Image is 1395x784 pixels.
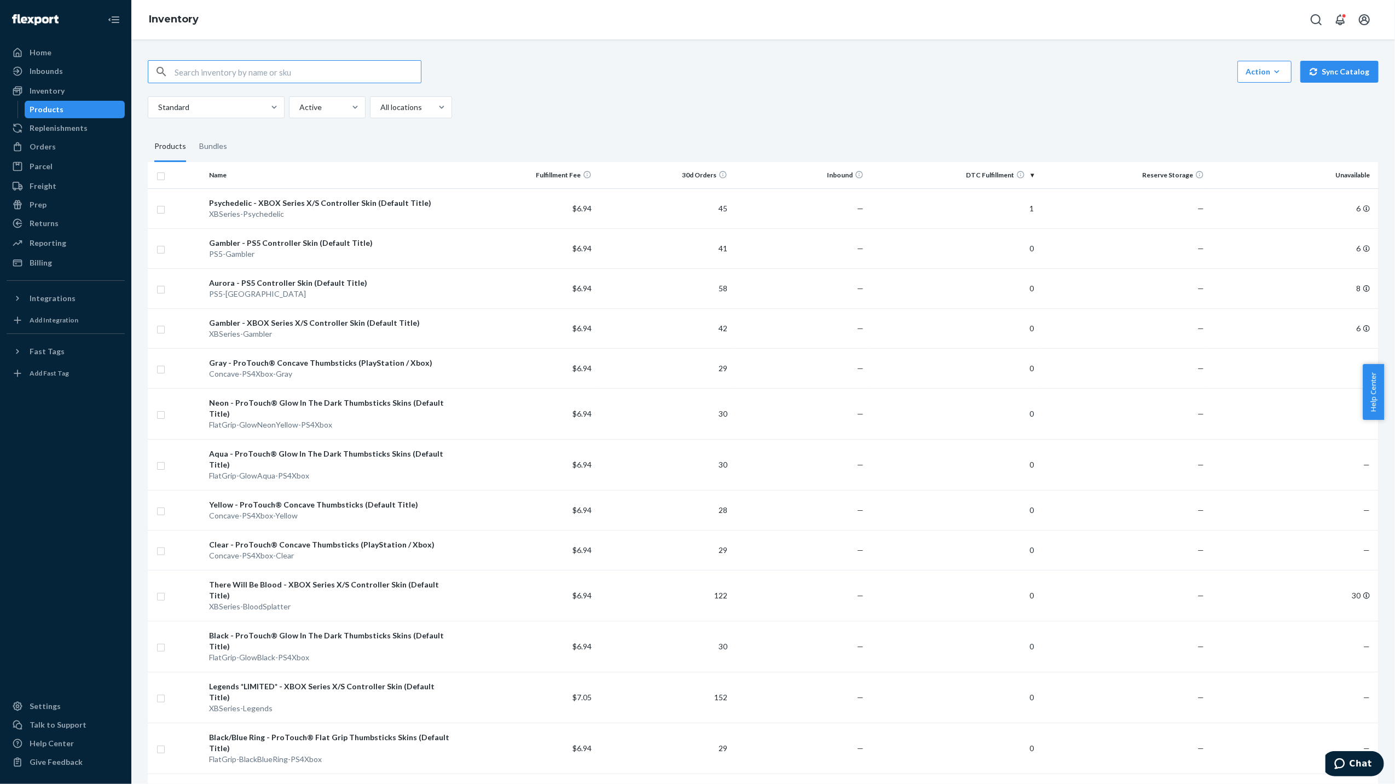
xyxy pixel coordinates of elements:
[1208,188,1379,228] td: 6
[209,209,455,220] div: XBSeries-Psychedelic
[7,234,125,252] a: Reporting
[30,719,86,730] div: Talk to Support
[209,601,455,612] div: XBSeries-BloodSplatter
[209,630,455,652] div: Black - ProTouch® Glow In The Dark Thumbsticks Skins (Default Title)
[596,621,732,672] td: 30
[7,365,125,382] a: Add Fast Tag
[140,4,207,36] ol: breadcrumbs
[596,672,732,723] td: 152
[7,312,125,329] a: Add Integration
[572,324,592,333] span: $6.94
[154,131,186,162] div: Products
[1197,284,1204,293] span: —
[1237,61,1292,83] button: Action
[7,343,125,360] button: Fast Tags
[596,570,732,621] td: 122
[1197,505,1204,515] span: —
[572,364,592,373] span: $6.94
[572,244,592,253] span: $6.94
[857,505,864,515] span: —
[7,82,125,100] a: Inventory
[868,570,1038,621] td: 0
[157,102,158,113] input: Standard
[596,188,732,228] td: 45
[1197,409,1204,418] span: —
[596,268,732,308] td: 58
[1363,505,1370,515] span: —
[1329,9,1351,31] button: Open notifications
[7,290,125,307] button: Integrations
[30,161,53,172] div: Parcel
[1197,364,1204,373] span: —
[1208,228,1379,268] td: 6
[209,579,455,601] div: There Will Be Blood - XBOX Series X/S Controller Skin (Default Title)
[596,723,732,774] td: 29
[7,697,125,715] a: Settings
[7,177,125,195] a: Freight
[1208,570,1379,621] td: 30
[868,228,1038,268] td: 0
[7,158,125,175] a: Parcel
[572,545,592,555] span: $6.94
[209,550,455,561] div: Concave-PS4Xbox-Clear
[868,388,1038,439] td: 0
[460,162,596,188] th: Fulfillment Fee
[857,693,864,702] span: —
[1197,204,1204,213] span: —
[30,757,83,768] div: Give Feedback
[857,284,864,293] span: —
[1197,545,1204,555] span: —
[209,368,455,379] div: Concave-PS4Xbox-Gray
[7,254,125,272] a: Billing
[209,278,455,289] div: Aurora - PS5 Controller Skin (Default Title)
[7,196,125,214] a: Prep
[30,104,64,115] div: Products
[209,510,455,521] div: Concave-PS4Xbox-Yellow
[209,754,455,765] div: FlatGrip-BlackBlueRing-PS4Xbox
[30,257,52,268] div: Billing
[868,308,1038,348] td: 0
[572,693,592,702] span: $7.05
[857,204,864,213] span: —
[30,368,69,378] div: Add Fast Tag
[30,346,65,357] div: Fast Tags
[7,735,125,752] a: Help Center
[199,131,227,162] div: Bundles
[205,162,460,188] th: Name
[1363,460,1370,469] span: —
[572,409,592,418] span: $6.94
[209,198,455,209] div: Psychedelic - XBOX Series X/S Controller Skin (Default Title)
[1353,9,1375,31] button: Open account menu
[209,318,455,328] div: Gambler - XBOX Series X/S Controller Skin (Default Title)
[1197,693,1204,702] span: —
[209,249,455,260] div: PS5-Gambler
[30,315,78,325] div: Add Integration
[596,162,732,188] th: 30d Orders
[596,388,732,439] td: 30
[209,499,455,510] div: Yellow - ProTouch® Concave Thumbsticks (Default Title)
[30,66,63,77] div: Inbounds
[1208,162,1379,188] th: Unavailable
[1197,324,1204,333] span: —
[1363,743,1370,753] span: —
[1246,66,1283,77] div: Action
[868,490,1038,530] td: 0
[857,591,864,600] span: —
[30,293,76,304] div: Integrations
[30,199,47,210] div: Prep
[7,138,125,155] a: Orders
[1363,693,1370,702] span: —
[1208,268,1379,308] td: 8
[868,530,1038,570] td: 0
[868,672,1038,723] td: 0
[596,228,732,268] td: 41
[209,397,455,419] div: Neon - ProTouch® Glow In The Dark Thumbsticks Skins (Default Title)
[209,539,455,550] div: Clear - ProTouch® Concave Thumbsticks (PlayStation / Xbox)
[1363,364,1384,420] button: Help Center
[572,591,592,600] span: $6.94
[732,162,868,188] th: Inbound
[298,102,299,113] input: Active
[1038,162,1208,188] th: Reserve Storage
[149,13,199,25] a: Inventory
